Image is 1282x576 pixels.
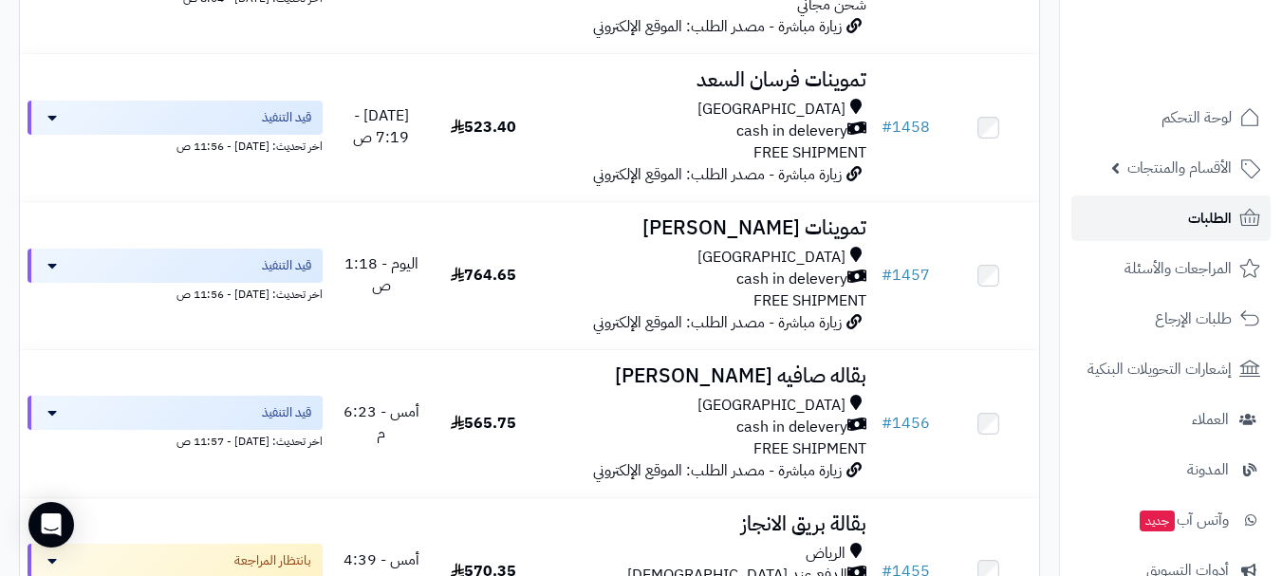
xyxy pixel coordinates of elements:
span: FREE SHIPMENT [753,289,866,312]
span: # [882,412,892,435]
a: #1456 [882,412,930,435]
a: لوحة التحكم [1071,95,1271,140]
span: جديد [1140,511,1175,531]
div: اخر تحديث: [DATE] - 11:56 ص [28,283,323,303]
a: إشعارات التحويلات البنكية [1071,346,1271,392]
span: اليوم - 1:18 ص [344,252,418,297]
span: إشعارات التحويلات البنكية [1087,356,1232,382]
span: زيارة مباشرة - مصدر الطلب: الموقع الإلكتروني [593,459,842,482]
span: cash in delevery [736,121,847,142]
span: طلبات الإرجاع [1155,306,1232,332]
span: 565.75 [451,412,516,435]
a: العملاء [1071,397,1271,442]
span: 764.65 [451,264,516,287]
h3: تموينات [PERSON_NAME] [542,217,866,239]
span: cash in delevery [736,417,847,438]
span: أمس - 6:23 م [344,400,419,445]
span: 523.40 [451,116,516,139]
a: الطلبات [1071,195,1271,241]
span: بانتظار المراجعة [234,551,311,570]
span: # [882,264,892,287]
span: العملاء [1192,406,1229,433]
div: اخر تحديث: [DATE] - 11:57 ص [28,430,323,450]
span: # [882,116,892,139]
span: cash in delevery [736,269,847,290]
span: الأقسام والمنتجات [1127,155,1232,181]
span: FREE SHIPMENT [753,141,866,164]
a: المراجعات والأسئلة [1071,246,1271,291]
span: الطلبات [1188,205,1232,232]
span: المدونة [1187,456,1229,483]
span: زيارة مباشرة - مصدر الطلب: الموقع الإلكتروني [593,15,842,38]
span: المراجعات والأسئلة [1124,255,1232,282]
a: طلبات الإرجاع [1071,296,1271,342]
span: قيد التنفيذ [262,403,311,422]
span: الرياض [806,543,845,565]
span: قيد التنفيذ [262,256,311,275]
span: FREE SHIPMENT [753,437,866,460]
span: [GEOGRAPHIC_DATA] [697,99,845,121]
span: [DATE] - 7:19 ص [353,104,409,149]
a: المدونة [1071,447,1271,492]
a: #1458 [882,116,930,139]
span: [GEOGRAPHIC_DATA] [697,395,845,417]
span: زيارة مباشرة - مصدر الطلب: الموقع الإلكتروني [593,163,842,186]
a: وآتس آبجديد [1071,497,1271,543]
div: اخر تحديث: [DATE] - 11:56 ص [28,135,323,155]
h3: بقاله صافيه [PERSON_NAME] [542,365,866,387]
span: [GEOGRAPHIC_DATA] [697,247,845,269]
h3: بقالة بريق الانجاز [542,513,866,535]
span: زيارة مباشرة - مصدر الطلب: الموقع الإلكتروني [593,311,842,334]
div: Open Intercom Messenger [28,502,74,548]
span: قيد التنفيذ [262,108,311,127]
span: لوحة التحكم [1161,104,1232,131]
span: وآتس آب [1138,507,1229,533]
h3: تموينات فرسان السعد [542,69,866,91]
a: #1457 [882,264,930,287]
